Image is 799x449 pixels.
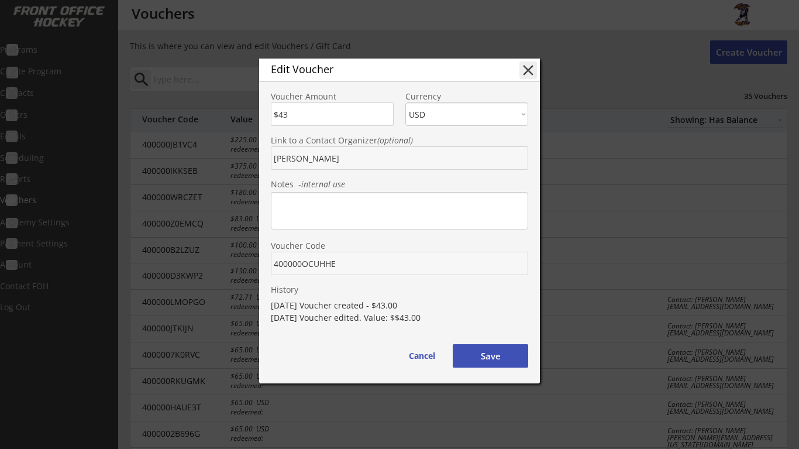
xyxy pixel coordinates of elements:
[271,136,528,145] div: Link to a Contact Organizer
[271,92,394,101] div: Voucher Amount
[271,180,528,188] div: Notes -
[453,344,528,368] button: Save
[405,92,528,101] div: Currency
[271,242,528,250] div: Voucher Code
[301,179,345,190] em: internal use
[398,344,446,368] button: Cancel
[271,64,501,74] div: Edit Voucher
[377,135,413,146] em: (optional)
[519,61,537,79] button: close
[271,299,528,324] div: [DATE] Voucher created - $43.00 [DATE] Voucher edited. Value: $$43.00
[271,286,528,294] div: History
